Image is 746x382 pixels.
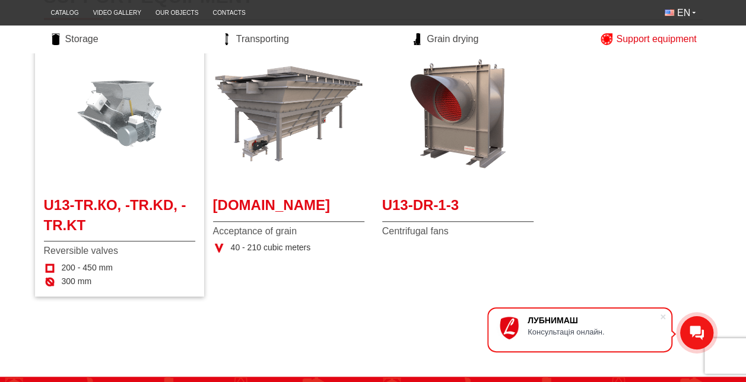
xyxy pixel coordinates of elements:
[65,33,99,46] span: Storage
[427,33,478,46] span: Grain drying
[215,33,295,46] a: Transporting
[616,33,696,46] span: Support equipment
[382,225,534,238] span: Centrifugal fans
[86,3,148,23] a: Video gallery
[44,3,86,23] a: Catalog
[62,276,92,288] span: 300 mm
[528,316,659,325] div: ЛУБНИМАШ
[62,262,113,274] span: 200 - 450 mm
[44,244,195,257] span: Reversible valves
[236,33,289,46] span: Transporting
[231,242,311,254] span: 40 - 210 cubic meters
[665,9,674,16] img: English
[44,33,104,46] a: Storage
[382,195,534,222] a: U13-DR-1-3
[213,195,364,222] a: [DOMAIN_NAME]
[148,3,205,23] a: Our objects
[677,7,690,20] span: EN
[213,225,364,238] span: Acceptance of grain
[382,38,534,189] img: Відцентрові вентилятори
[405,33,484,46] a: Grain drying
[205,3,252,23] a: Contacts
[44,195,195,241] a: U13-TR.КО, -TR.KD, -TR.KT
[528,327,659,336] div: Консультація онлайн.
[595,33,702,46] a: Support equipment
[658,3,703,23] button: EN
